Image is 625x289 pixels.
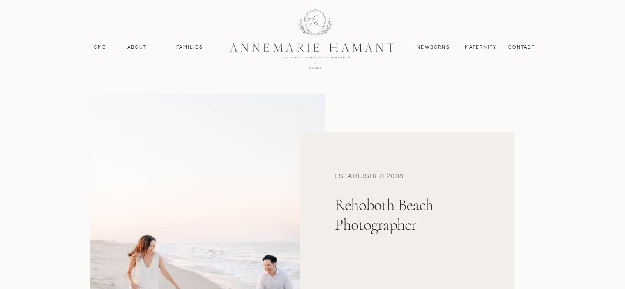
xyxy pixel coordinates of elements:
div: established 2008 [334,171,501,183]
a: contact [504,44,540,51]
h1: Rehoboth Beach Photographer [334,195,497,266]
a: Home [86,44,110,51]
a: MAternity [465,44,496,51]
a: Newborns [414,44,453,51]
a: Families [171,44,208,51]
a: About [125,44,149,51]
